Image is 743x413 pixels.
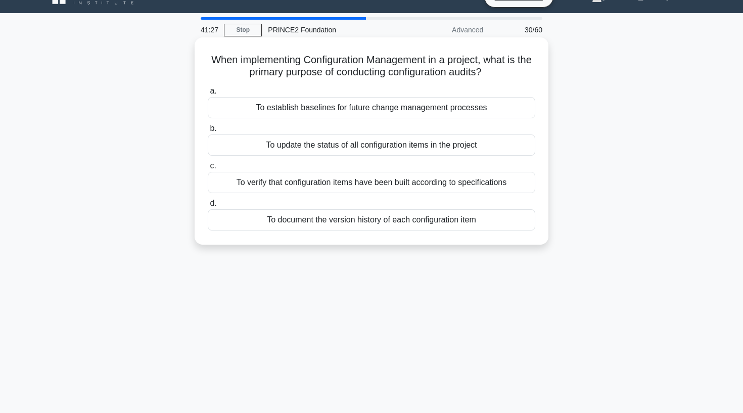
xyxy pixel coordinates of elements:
div: To establish baselines for future change management processes [208,97,535,118]
span: b. [210,124,216,132]
div: Advanced [401,20,489,40]
div: PRINCE2 Foundation [262,20,401,40]
div: To update the status of all configuration items in the project [208,134,535,156]
h5: When implementing Configuration Management in a project, what is the primary purpose of conductin... [207,54,536,79]
span: d. [210,199,216,207]
span: a. [210,86,216,95]
div: To verify that configuration items have been built according to specifications [208,172,535,193]
div: 41:27 [195,20,224,40]
a: Stop [224,24,262,36]
div: 30/60 [489,20,548,40]
div: To document the version history of each configuration item [208,209,535,231]
span: c. [210,161,216,170]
